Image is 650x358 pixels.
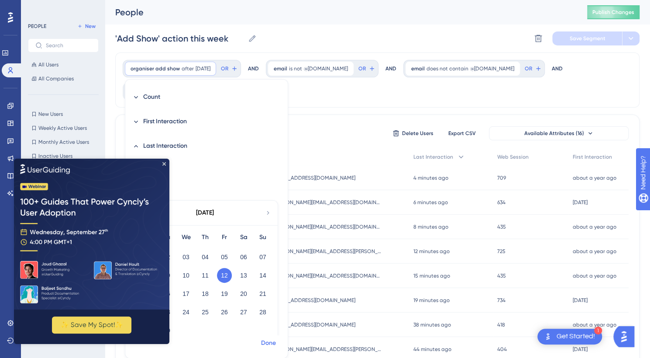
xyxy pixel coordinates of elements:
[573,199,588,205] time: [DATE]
[587,5,640,19] button: Publish Changes
[489,126,629,140] button: Available Attributes (16)
[28,23,46,30] div: PEOPLE
[272,321,355,328] span: [EMAIL_ADDRESS][DOMAIN_NAME]
[497,223,506,230] span: 435
[573,248,616,254] time: about a year ago
[413,224,448,230] time: 8 minutes ago
[217,268,232,283] button: 12
[385,60,396,77] div: AND
[613,323,640,350] iframe: UserGuiding AI Assistant Launcher
[28,123,99,133] button: Weekly Active Users
[411,65,425,72] span: email
[38,75,74,82] span: All Companies
[358,65,366,72] span: OR
[497,174,506,181] span: 709
[272,272,382,279] span: [PERSON_NAME][EMAIL_ADDRESS][DOMAIN_NAME]
[38,158,117,175] button: ✨ Save My Spot!✨
[217,305,232,320] button: 26
[176,232,196,243] div: We
[537,329,602,344] div: Open Get Started! checklist, remaining modules: 1
[426,65,468,72] span: does not contain
[592,9,634,16] span: Publish Changes
[215,232,234,243] div: Fr
[221,65,228,72] span: OR
[497,346,507,353] span: 404
[557,332,595,341] div: Get Started!
[413,199,448,205] time: 6 minutes ago
[198,286,213,301] button: 18
[272,346,382,353] span: [PERSON_NAME][EMAIL_ADDRESS][PERSON_NAME][DOMAIN_NAME]
[573,322,616,328] time: about a year ago
[525,65,532,72] span: OR
[573,175,616,181] time: about a year ago
[236,305,251,320] button: 27
[179,268,193,283] button: 10
[131,65,180,72] span: organiser add show
[234,232,253,243] div: Sa
[497,297,506,304] span: 734
[85,23,96,30] span: New
[413,153,453,160] span: Last Interaction
[196,232,215,243] div: Th
[115,6,565,18] div: People
[413,297,450,303] time: 19 minutes ago
[28,137,99,147] button: Monthly Active Users
[179,305,193,320] button: 24
[440,126,484,140] button: Export CSV
[289,65,302,72] span: is not
[497,153,529,160] span: Web Session
[143,141,187,151] span: Last Interaction
[198,268,213,283] button: 11
[256,335,281,351] button: Done
[552,31,622,45] button: Save Segment
[573,346,588,352] time: [DATE]
[497,321,505,328] span: 418
[236,268,251,283] button: 13
[543,331,553,342] img: launcher-image-alternative-text
[497,272,506,279] span: 435
[391,126,435,140] button: Delete Users
[236,250,251,264] button: 06
[38,125,87,132] span: Weekly Active Users
[38,139,89,146] span: Monthly Active Users
[143,116,187,127] span: First Interaction
[28,59,99,70] button: All Users
[413,248,450,254] time: 12 minutes ago
[248,60,259,77] div: AND
[132,136,277,156] button: Last Interaction
[46,42,91,49] input: Search
[132,87,277,108] button: Count
[274,65,287,72] span: email
[217,286,232,301] button: 19
[74,21,99,31] button: New
[552,60,563,77] div: AND
[217,250,232,264] button: 05
[236,286,251,301] button: 20
[123,83,166,100] button: Filter
[573,224,616,230] time: about a year ago
[115,32,244,45] input: Segment Name
[524,130,584,137] span: Available Attributes (16)
[255,250,270,264] button: 07
[304,65,348,72] span: @[DOMAIN_NAME]
[497,248,506,255] span: 725
[255,305,270,320] button: 28
[38,61,58,68] span: All Users
[523,62,543,76] button: OR
[470,65,514,72] span: @[DOMAIN_NAME]
[179,286,193,301] button: 17
[28,151,99,161] button: Inactive Users
[28,109,99,119] button: New Users
[255,268,270,283] button: 14
[573,153,612,160] span: First Interaction
[594,327,602,334] div: 1
[448,130,476,137] span: Export CSV
[402,130,433,137] span: Delete Users
[198,250,213,264] button: 04
[255,286,270,301] button: 21
[573,297,588,303] time: [DATE]
[272,199,382,206] span: [PERSON_NAME][EMAIL_ADDRESS][DOMAIN_NAME]
[413,175,448,181] time: 4 minutes ago
[272,297,355,304] span: [EMAIL_ADDRESS][DOMAIN_NAME]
